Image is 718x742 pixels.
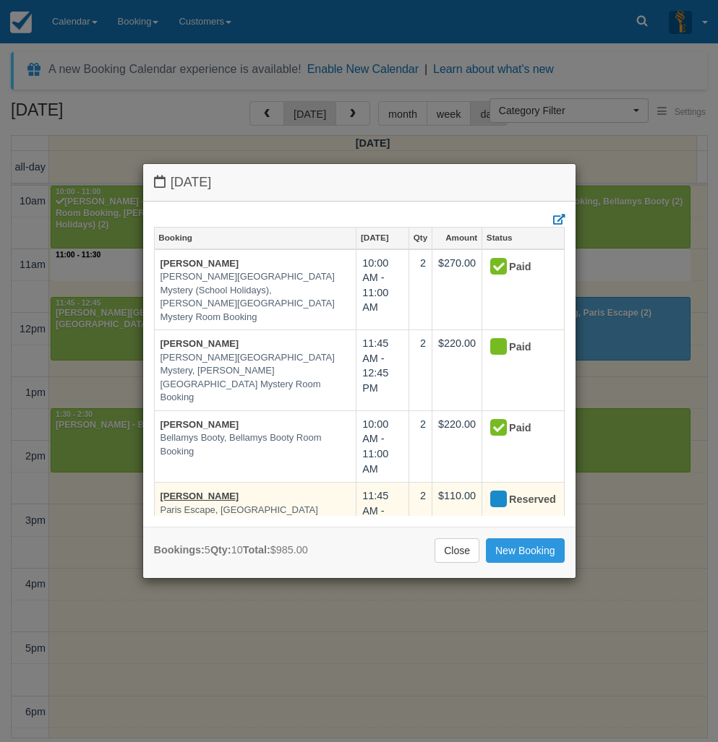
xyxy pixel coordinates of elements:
[243,544,270,556] strong: Total:
[409,483,432,554] td: 2
[161,504,351,530] em: Paris Escape, [GEOGRAPHIC_DATA] Escape Room Booking
[432,249,482,330] td: $270.00
[356,483,409,554] td: 11:45 AM - 12:45 PM
[154,175,565,190] h4: [DATE]
[435,538,479,563] a: Close
[432,330,482,411] td: $220.00
[155,228,356,248] a: Booking
[488,336,545,359] div: Paid
[161,419,239,430] a: [PERSON_NAME]
[486,538,565,563] a: New Booking
[154,543,308,558] div: 5 10 $985.00
[356,330,409,411] td: 11:45 AM - 12:45 PM
[161,491,239,501] a: [PERSON_NAME]
[409,410,432,482] td: 2
[432,483,482,554] td: $110.00
[356,249,409,330] td: 10:00 AM - 11:00 AM
[432,410,482,482] td: $220.00
[409,228,432,248] a: Qty
[488,488,545,512] div: Reserved
[161,351,351,405] em: [PERSON_NAME][GEOGRAPHIC_DATA] Mystery, [PERSON_NAME][GEOGRAPHIC_DATA] Mystery Room Booking
[409,249,432,330] td: 2
[161,431,351,458] em: Bellamys Booty, Bellamys Booty Room Booking
[161,258,239,269] a: [PERSON_NAME]
[409,330,432,411] td: 2
[482,228,563,248] a: Status
[210,544,231,556] strong: Qty:
[161,270,351,324] em: [PERSON_NAME][GEOGRAPHIC_DATA] Mystery (School Holidays), [PERSON_NAME][GEOGRAPHIC_DATA] Mystery ...
[488,256,545,279] div: Paid
[154,544,205,556] strong: Bookings:
[161,338,239,349] a: [PERSON_NAME]
[488,417,545,440] div: Paid
[356,410,409,482] td: 10:00 AM - 11:00 AM
[356,228,409,248] a: [DATE]
[432,228,482,248] a: Amount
